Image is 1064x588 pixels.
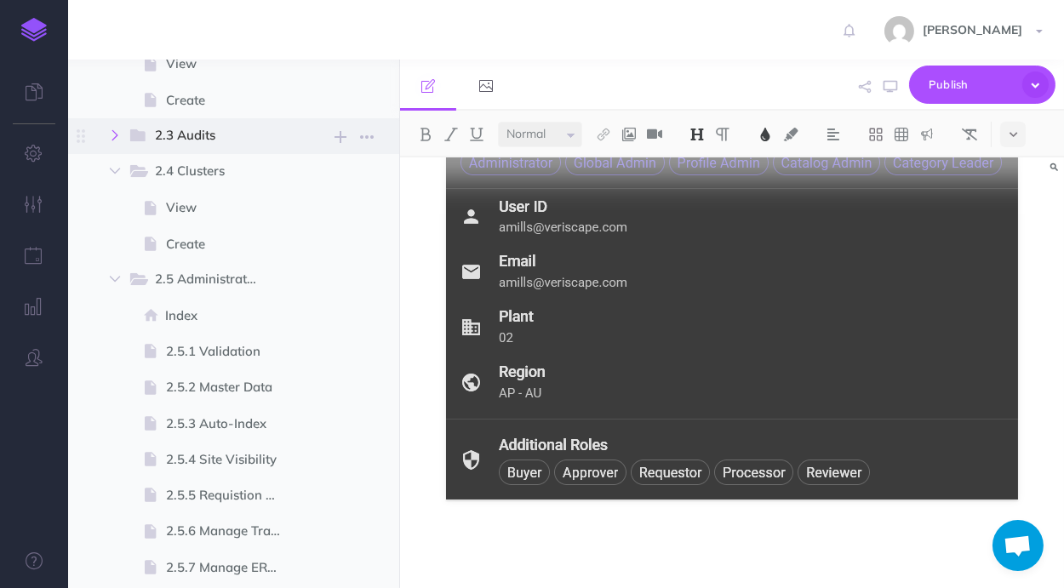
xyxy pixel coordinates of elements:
img: Alignment dropdown menu button [826,128,841,141]
span: View [166,54,297,74]
span: 2.5.6 Manage Training Videos [166,521,297,541]
span: Publish [929,71,1014,98]
img: Add image button [621,128,637,141]
img: Create table button [894,128,909,141]
span: [PERSON_NAME] [914,22,1031,37]
img: qIz79i2gjgVmNVGlNNBx.png [446,77,1018,500]
span: Create [166,234,297,254]
span: Index [165,305,297,326]
img: logo-mark.svg [21,18,47,42]
img: Callout dropdown menu button [919,128,935,141]
img: Clear styles button [962,128,977,141]
img: Bold button [418,128,433,141]
span: 2.5.4 Site Visibility [166,449,297,470]
img: Paragraph button [715,128,730,141]
span: 2.5.3 Auto-Index [166,414,297,434]
span: 2.5.5 Requistion Maintenance [166,485,297,505]
span: 2.3 Audits [155,125,272,147]
span: 2.5.2 Master Data [166,377,297,397]
img: Italic button [443,128,459,141]
img: Headings dropdown button [689,128,705,141]
span: 2.5 Administration [155,269,272,291]
img: Underline button [469,128,484,141]
span: 2.5.7 Manage ERequest Upload Template [166,557,297,578]
img: Text background color button [783,128,798,141]
span: View [166,197,297,218]
div: Open chat [992,520,1044,571]
span: Create [166,90,297,111]
img: Add video button [647,128,662,141]
img: 743f3ee6f9f80ed2ad13fd650e81ed88.jpg [884,16,914,46]
img: Link button [596,128,611,141]
span: 2.5.1 Validation [166,341,297,362]
span: 2.4 Clusters [155,161,272,183]
img: Text color button [758,128,773,141]
button: Publish [909,66,1055,104]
